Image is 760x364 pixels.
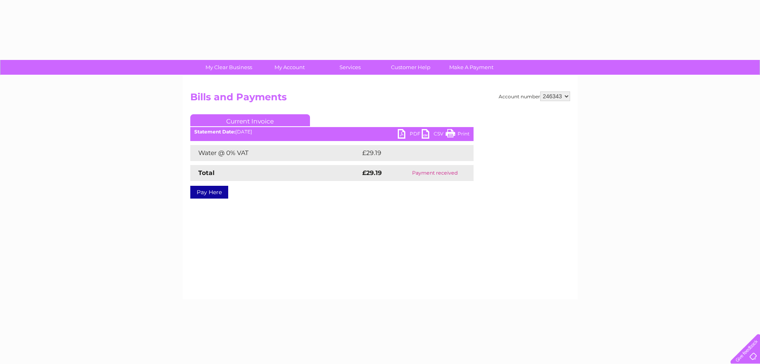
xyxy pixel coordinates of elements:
[422,129,446,141] a: CSV
[362,169,382,177] strong: £29.19
[446,129,470,141] a: Print
[378,60,444,75] a: Customer Help
[257,60,322,75] a: My Account
[190,91,570,107] h2: Bills and Payments
[398,129,422,141] a: PDF
[190,186,228,199] a: Pay Here
[499,91,570,101] div: Account number
[190,145,360,161] td: Water @ 0% VAT
[438,60,504,75] a: Make A Payment
[190,114,310,126] a: Current Invoice
[360,145,457,161] td: £29.19
[196,60,262,75] a: My Clear Business
[198,169,215,177] strong: Total
[190,129,474,135] div: [DATE]
[194,129,235,135] b: Statement Date:
[317,60,383,75] a: Services
[397,165,473,181] td: Payment received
